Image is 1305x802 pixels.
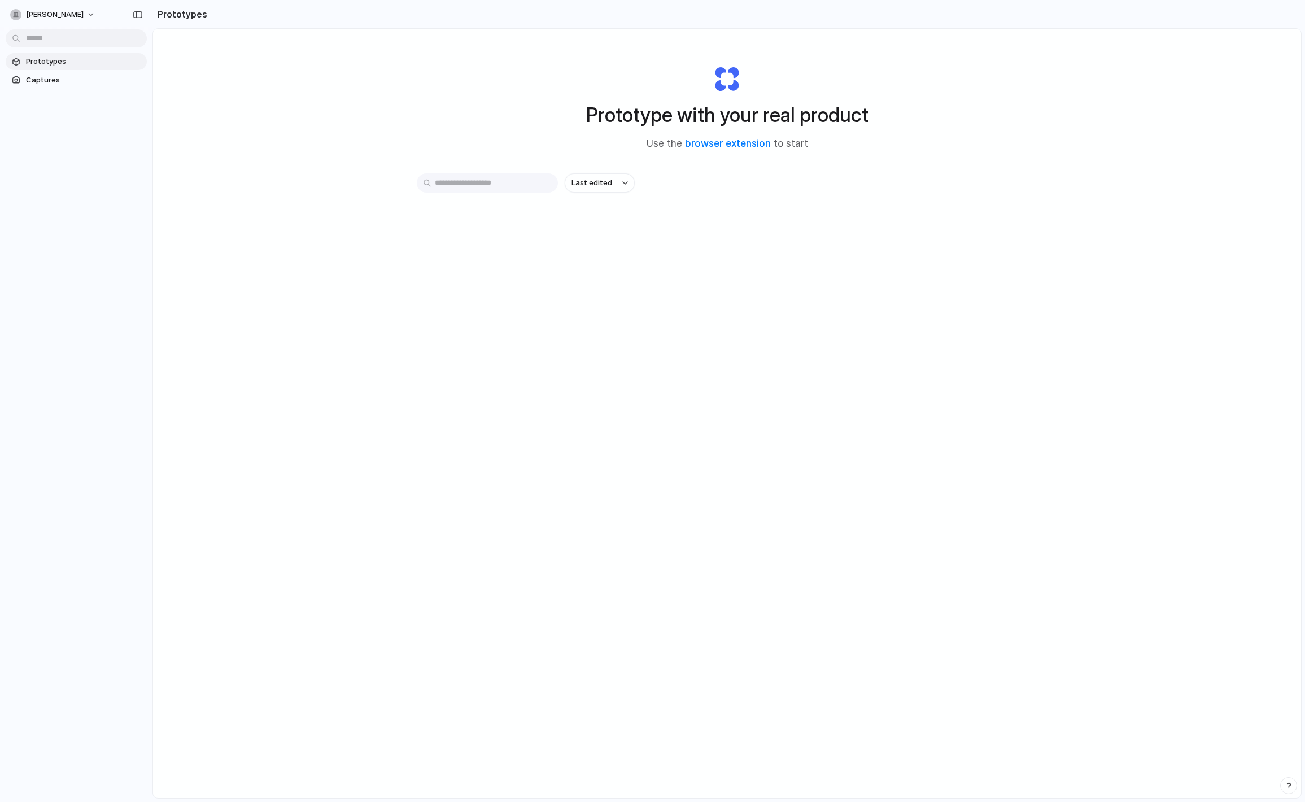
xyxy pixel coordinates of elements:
h2: Prototypes [152,7,207,21]
a: Prototypes [6,53,147,70]
span: [PERSON_NAME] [26,9,84,20]
span: Captures [26,75,142,86]
a: browser extension [685,138,771,149]
span: Prototypes [26,56,142,67]
span: Use the to start [647,137,808,151]
button: Last edited [565,173,635,193]
span: Last edited [571,177,612,189]
h1: Prototype with your real product [586,100,868,130]
a: Captures [6,72,147,89]
button: [PERSON_NAME] [6,6,101,24]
